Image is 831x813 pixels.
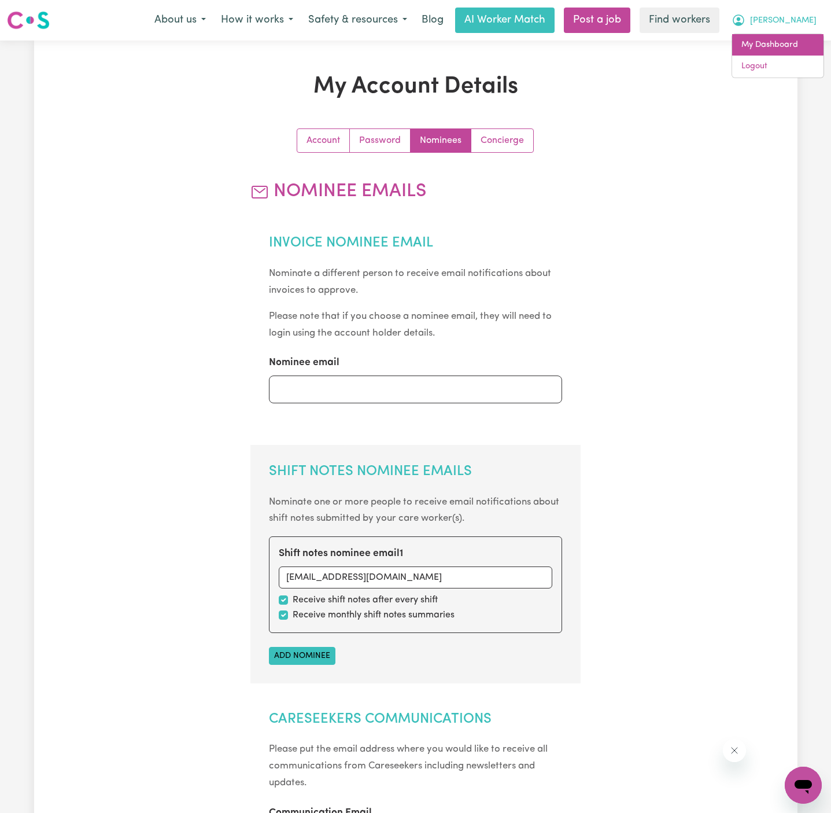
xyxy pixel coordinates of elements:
label: Shift notes nominee email 1 [279,546,403,561]
button: My Account [724,8,824,32]
label: Receive shift notes after every shift [293,593,438,607]
button: Safety & resources [301,8,415,32]
a: Logout [732,56,823,78]
a: My Dashboard [732,34,823,56]
iframe: Close message [723,739,746,762]
div: My Account [732,34,824,78]
button: About us [147,8,213,32]
a: Update account manager [471,129,533,152]
a: Update your password [350,129,411,152]
small: Nominate one or more people to receive email notifications about shift notes submitted by your ca... [269,497,559,524]
span: Need any help? [7,8,70,17]
a: Update your account [297,129,350,152]
a: Blog [415,8,450,33]
button: Add nominee [269,647,335,665]
small: Nominate a different person to receive email notifications about invoices to approve. [269,268,551,295]
a: Find workers [640,8,719,33]
img: Careseekers logo [7,10,50,31]
h2: Nominee Emails [250,181,581,203]
small: Please note that if you choose a nominee email, they will need to login using the account holder ... [269,311,552,338]
a: Post a job [564,8,630,33]
a: Careseekers logo [7,7,50,34]
button: How it works [213,8,301,32]
span: [PERSON_NAME] [750,14,817,27]
label: Receive monthly shift notes summaries [293,608,455,622]
a: AI Worker Match [455,8,555,33]
a: Update your nominees [411,129,471,152]
h1: My Account Details [168,73,663,101]
h2: Shift Notes Nominee Emails [269,463,562,480]
label: Nominee email [269,355,339,370]
small: Please put the email address where you would like to receive all communications from Careseekers ... [269,744,548,788]
h2: Invoice Nominee Email [269,235,562,252]
h2: Careseekers Communications [269,711,562,728]
iframe: Button to launch messaging window [785,767,822,804]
